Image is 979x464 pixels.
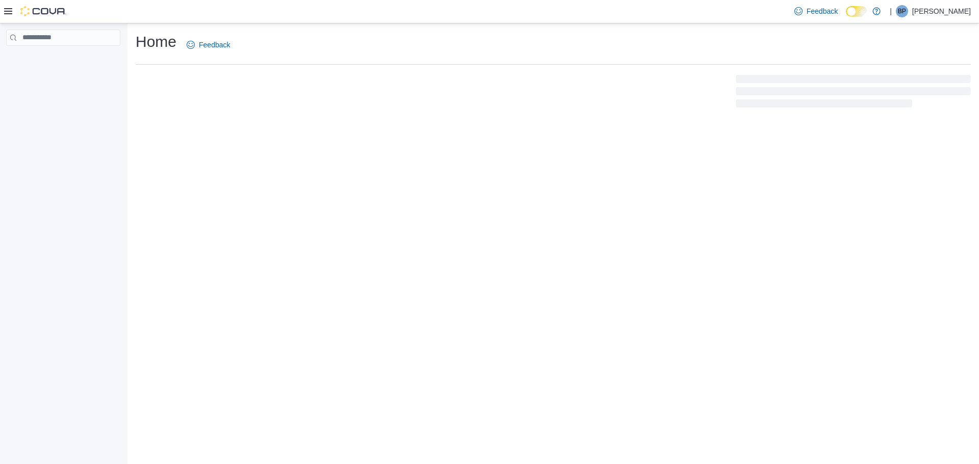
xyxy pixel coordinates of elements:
[136,32,176,52] h1: Home
[20,6,66,16] img: Cova
[199,40,230,50] span: Feedback
[912,5,971,17] p: [PERSON_NAME]
[890,5,892,17] p: |
[736,77,971,110] span: Loading
[183,35,234,55] a: Feedback
[898,5,906,17] span: BP
[6,48,120,72] nav: Complex example
[807,6,838,16] span: Feedback
[846,6,867,17] input: Dark Mode
[790,1,842,21] a: Feedback
[896,5,908,17] div: Binal Patel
